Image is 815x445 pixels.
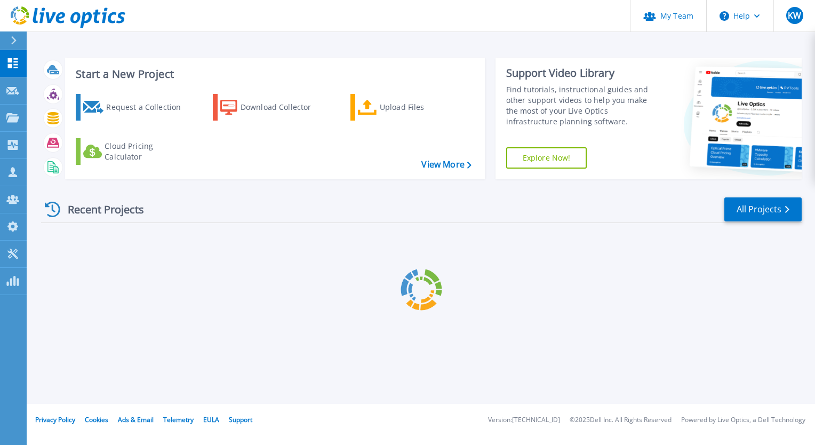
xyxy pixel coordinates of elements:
a: All Projects [724,197,802,221]
a: Explore Now! [506,147,587,169]
a: View More [421,160,471,170]
a: Support [229,415,252,424]
a: Request a Collection [76,94,195,121]
div: Request a Collection [106,97,191,118]
div: Support Video Library [506,66,660,80]
li: © 2025 Dell Inc. All Rights Reserved [570,417,672,424]
li: Powered by Live Optics, a Dell Technology [681,417,805,424]
span: KW [788,11,801,20]
a: Download Collector [213,94,332,121]
li: Version: [TECHNICAL_ID] [488,417,560,424]
div: Download Collector [241,97,326,118]
a: Privacy Policy [35,415,75,424]
a: Cookies [85,415,108,424]
h3: Start a New Project [76,68,471,80]
div: Recent Projects [41,196,158,222]
a: Telemetry [163,415,194,424]
div: Upload Files [380,97,465,118]
a: Cloud Pricing Calculator [76,138,195,165]
a: Ads & Email [118,415,154,424]
div: Find tutorials, instructional guides and other support videos to help you make the most of your L... [506,84,660,127]
a: Upload Files [350,94,469,121]
a: EULA [203,415,219,424]
div: Cloud Pricing Calculator [105,141,190,162]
